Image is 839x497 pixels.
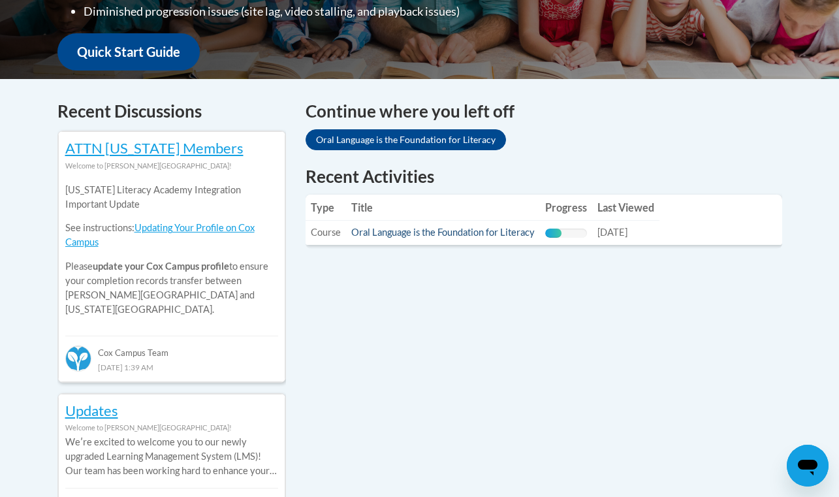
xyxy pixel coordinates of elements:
div: Progress, % [545,229,562,238]
th: Title [346,195,540,221]
span: [DATE] [597,227,627,238]
a: Updates [65,402,118,419]
div: Welcome to [PERSON_NAME][GEOGRAPHIC_DATA]! [65,421,278,435]
span: Course [311,227,341,238]
th: Type [306,195,346,221]
b: update your Cox Campus profile [93,261,229,272]
li: Diminished progression issues (site lag, video stalling, and playback issues) [84,2,531,21]
p: Weʹre excited to welcome you to our newly upgraded Learning Management System (LMS)! Our team has... [65,435,278,478]
p: [US_STATE] Literacy Academy Integration Important Update [65,183,278,212]
div: [DATE] 1:39 AM [65,360,278,374]
div: Please to ensure your completion records transfer between [PERSON_NAME][GEOGRAPHIC_DATA] and [US_... [65,173,278,327]
iframe: Button to launch messaging window [787,445,829,487]
h4: Continue where you left off [306,99,782,124]
img: Cox Campus Team [65,345,91,372]
th: Last Viewed [592,195,659,221]
a: Oral Language is the Foundation for Literacy [351,227,535,238]
h1: Recent Activities [306,165,782,188]
a: ATTN [US_STATE] Members [65,139,244,157]
a: Oral Language is the Foundation for Literacy [306,129,506,150]
a: Quick Start Guide [57,33,200,71]
th: Progress [540,195,592,221]
p: See instructions: [65,221,278,249]
div: Cox Campus Team [65,336,278,359]
a: Updating Your Profile on Cox Campus [65,222,255,248]
div: Welcome to [PERSON_NAME][GEOGRAPHIC_DATA]! [65,159,278,173]
h4: Recent Discussions [57,99,286,124]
